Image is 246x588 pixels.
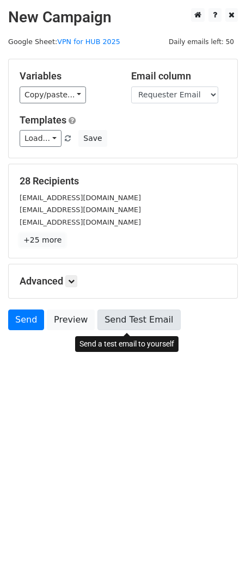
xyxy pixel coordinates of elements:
span: Daily emails left: 50 [165,36,238,48]
a: +25 more [20,233,65,247]
small: [EMAIL_ADDRESS][DOMAIN_NAME] [20,218,141,226]
h5: Email column [131,70,226,82]
a: Send [8,310,44,330]
h2: New Campaign [8,8,238,27]
div: วิดเจ็ตการแชท [192,536,246,588]
div: Send a test email to yourself [75,336,179,352]
iframe: Chat Widget [192,536,246,588]
a: Templates [20,114,66,126]
small: Google Sheet: [8,38,120,46]
a: Send Test Email [97,310,180,330]
a: Preview [47,310,95,330]
a: VPN for HUB 2025 [57,38,120,46]
h5: Advanced [20,275,226,287]
small: [EMAIL_ADDRESS][DOMAIN_NAME] [20,194,141,202]
small: [EMAIL_ADDRESS][DOMAIN_NAME] [20,206,141,214]
a: Load... [20,130,61,147]
a: Daily emails left: 50 [165,38,238,46]
h5: Variables [20,70,115,82]
h5: 28 Recipients [20,175,226,187]
a: Copy/paste... [20,86,86,103]
button: Save [78,130,107,147]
